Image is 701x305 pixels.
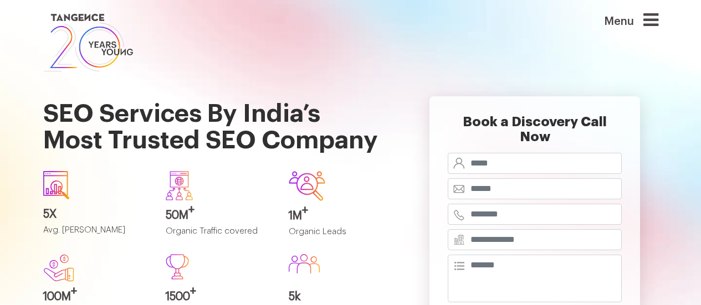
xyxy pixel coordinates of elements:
sup: + [71,286,77,297]
h3: 5k [289,291,395,303]
h3: 50M [166,209,272,221]
p: Organic Traffic covered [166,227,272,245]
h3: 5X [43,208,150,220]
img: icon1.svg [43,171,70,199]
p: Organic Leads [289,228,395,246]
sup: + [302,205,308,216]
p: Avg. [PERSON_NAME] [43,226,150,244]
sup: + [190,286,196,297]
h3: 1M [289,210,395,222]
sup: + [188,204,195,215]
img: Group-642.svg [289,171,325,200]
img: Group%20586.svg [289,254,320,273]
img: logo SVG [43,11,134,74]
img: Path%20473.svg [166,254,189,280]
h3: 1500 [166,291,272,303]
h1: SEO Services By India’s Most Trusted SEO Company [43,74,395,162]
img: new.svg [43,254,74,282]
h3: 100M [43,291,150,303]
h2: Book a Discovery Call Now [448,115,622,153]
img: Group-640.svg [166,171,193,200]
